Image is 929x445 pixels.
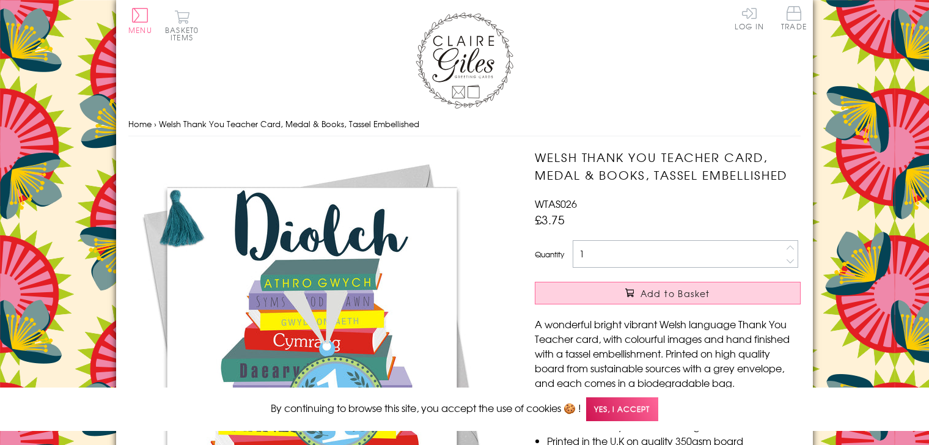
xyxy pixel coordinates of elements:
[535,282,801,304] button: Add to Basket
[781,6,807,30] span: Trade
[535,211,565,228] span: £3.75
[128,118,152,130] a: Home
[586,397,658,421] span: Yes, I accept
[154,118,156,130] span: ›
[535,196,577,211] span: WTAS026
[171,24,199,43] span: 0 items
[641,287,710,300] span: Add to Basket
[535,149,801,184] h1: Welsh Thank You Teacher Card, Medal & Books, Tassel Embellished
[165,10,199,41] button: Basket0 items
[535,249,564,260] label: Quantity
[416,12,513,109] img: Claire Giles Greetings Cards
[781,6,807,32] a: Trade
[535,317,801,390] p: A wonderful bright vibrant Welsh language Thank You Teacher card, with colourful images and hand ...
[128,24,152,35] span: Menu
[128,8,152,34] button: Menu
[128,112,801,137] nav: breadcrumbs
[159,118,419,130] span: Welsh Thank You Teacher Card, Medal & Books, Tassel Embellished
[735,6,764,30] a: Log In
